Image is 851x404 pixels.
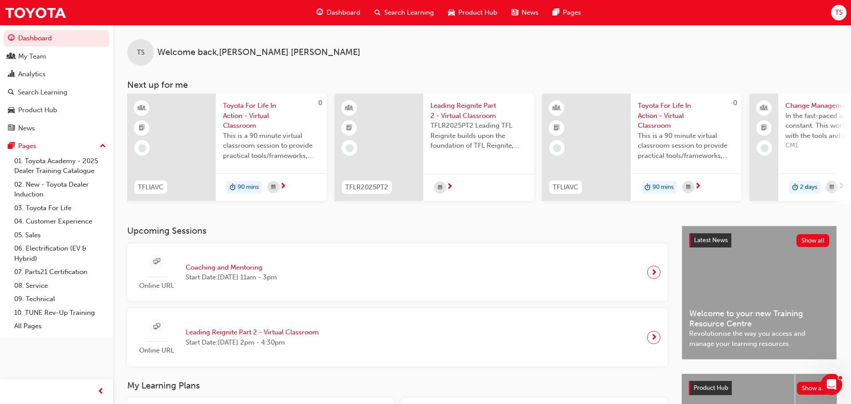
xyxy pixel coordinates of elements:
[651,266,657,278] span: next-icon
[8,125,15,133] span: news-icon
[4,138,109,154] button: Pages
[134,251,660,294] a: Online URLCoaching and MentoringStart Date:[DATE] 11am - 3pm
[438,182,442,193] span: calendar-icon
[18,123,35,133] div: News
[11,279,109,293] a: 08. Service
[18,69,46,79] div: Analytics
[4,48,109,65] a: My Team
[138,144,146,152] span: learningRecordVerb_NONE-icon
[346,144,354,152] span: learningRecordVerb_NONE-icon
[18,141,36,151] div: Pages
[689,381,830,395] a: Product HubShow all
[134,345,179,356] span: Online URL
[327,8,360,18] span: Dashboard
[223,101,320,131] span: Toyota For Life In Action - Virtual Classroom
[761,144,769,152] span: learningRecordVerb_NONE-icon
[11,215,109,228] a: 04. Customer Experience
[335,94,534,201] a: TFLR2025PT2Leading Reignite Part 2 - Virtual ClassroomTFLR2025PT2 Leading TFL Reignite builds upo...
[309,4,367,22] a: guage-iconDashboard
[553,144,561,152] span: learningRecordVerb_NONE-icon
[8,142,15,150] span: pages-icon
[8,35,15,43] span: guage-icon
[638,131,734,161] span: This is a 90 minute virtual classroom session to provide practical tools/frameworks, behaviours a...
[553,182,578,192] span: TFLIAVC
[11,154,109,178] a: 01. Toyota Academy - 2025 Dealer Training Catalogue
[4,84,109,101] a: Search Learning
[4,3,66,23] img: Trak
[8,53,15,61] span: people-icon
[522,8,539,18] span: News
[230,182,236,193] span: duration-icon
[446,183,453,191] span: next-icon
[796,234,830,247] button: Show all
[8,106,15,114] span: car-icon
[18,51,46,62] div: My Team
[458,8,497,18] span: Product Hub
[271,182,276,193] span: calendar-icon
[11,292,109,306] a: 09. Technical
[375,7,381,18] span: search-icon
[127,380,668,391] h3: My Learning Plans
[644,182,651,193] span: duration-icon
[553,7,559,18] span: pages-icon
[186,272,277,282] span: Start Date: [DATE] 11am - 3pm
[113,80,851,90] h3: Next up for me
[761,102,767,114] span: people-icon
[652,182,674,192] span: 90 mins
[18,87,67,98] div: Search Learning
[651,331,657,344] span: next-icon
[554,102,560,114] span: learningResourceType_INSTRUCTOR_LED-icon
[153,256,160,267] span: sessionType_ONLINE_URL-icon
[430,101,527,121] span: Leading Reignite Part 2 - Virtual Classroom
[733,99,737,107] span: 0
[554,122,560,134] span: booktick-icon
[134,281,179,291] span: Online URL
[11,265,109,279] a: 07. Parts21 Certification
[821,374,842,395] iframe: Intercom live chat
[4,30,109,47] a: Dashboard
[11,319,109,333] a: All Pages
[695,183,701,191] span: next-icon
[346,102,352,114] span: learningResourceType_INSTRUCTOR_LED-icon
[186,327,319,337] span: Leading Reignite Part 2 - Virtual Classroom
[689,309,829,329] span: Welcome to your new Training Resource Centre
[11,306,109,320] a: 10. TUNE Rev-Up Training
[8,71,15,78] span: chart-icon
[186,337,319,348] span: Start Date: [DATE] 2pm - 4:30pm
[100,141,106,152] span: up-icon
[11,178,109,201] a: 02. New - Toyota Dealer Induction
[367,4,441,22] a: search-iconSearch Learning
[137,47,144,58] span: TS
[139,122,145,134] span: booktick-icon
[448,7,455,18] span: car-icon
[4,28,109,138] button: DashboardMy TeamAnalyticsSearch LearningProduct HubNews
[686,182,691,193] span: calendar-icon
[563,8,581,18] span: Pages
[792,182,798,193] span: duration-icon
[546,4,588,22] a: pages-iconPages
[98,386,104,397] span: prev-icon
[831,5,847,20] button: TS
[384,8,434,18] span: Search Learning
[511,7,518,18] span: news-icon
[638,101,734,131] span: Toyota For Life In Action - Virtual Classroom
[441,4,504,22] a: car-iconProduct Hub
[830,182,834,193] span: calendar-icon
[694,384,728,392] span: Product Hub
[11,201,109,215] a: 03. Toyota For Life
[346,122,352,134] span: booktick-icon
[186,263,277,273] span: Coaching and Mentoring
[838,183,845,191] span: next-icon
[127,226,668,236] h3: Upcoming Sessions
[127,94,327,201] a: 0TFLIAVCToyota For Life In Action - Virtual ClassroomThis is a 90 minute virtual classroom sessio...
[689,329,829,349] span: Revolutionise the way you access and manage your learning resources.
[138,182,164,192] span: TFLIAVC
[316,7,323,18] span: guage-icon
[430,121,527,151] span: TFLR2025PT2 Leading TFL Reignite builds upon the foundation of TFL Reignite, reaffirming our comm...
[223,131,320,161] span: This is a 90 minute virtual classroom session to provide practical tools/frameworks, behaviours a...
[542,94,742,201] a: 0TFLIAVCToyota For Life In Action - Virtual ClassroomThis is a 90 minute virtual classroom sessio...
[153,322,160,333] span: sessionType_ONLINE_URL-icon
[318,99,322,107] span: 0
[797,382,830,395] button: Show all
